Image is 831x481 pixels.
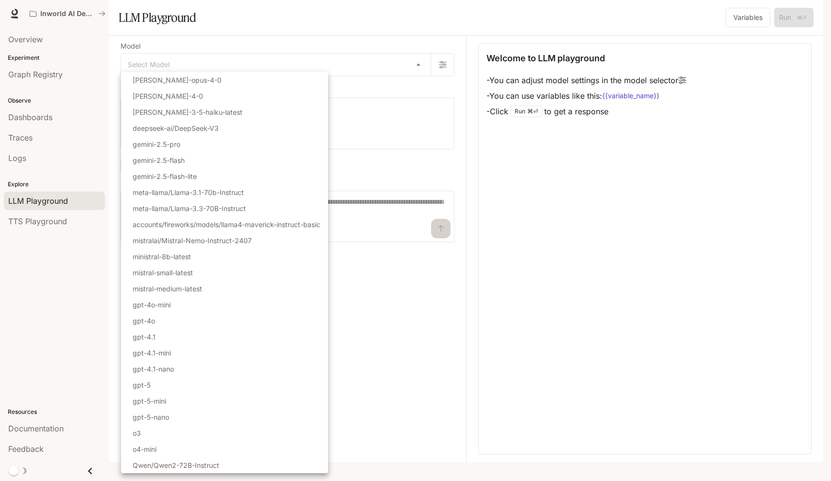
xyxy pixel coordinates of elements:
p: [PERSON_NAME]-4-0 [133,91,203,101]
p: [PERSON_NAME]-3-5-haiku-latest [133,107,242,117]
p: meta-llama/Llama-3.3-70B-Instruct [133,203,246,214]
p: gpt-4o [133,316,155,326]
p: accounts/fireworks/models/llama4-maverick-instruct-basic [133,219,320,230]
p: mistral-small-latest [133,267,193,278]
p: o4-mini [133,444,156,454]
p: gemini-2.5-flash-lite [133,171,197,181]
p: Qwen/Qwen2-72B-Instruct [133,460,219,470]
p: mistralai/Mistral-Nemo-Instruct-2407 [133,235,252,246]
p: o3 [133,428,141,438]
p: ministral-8b-latest [133,251,191,262]
p: gpt-4.1-nano [133,364,174,374]
p: mistral-medium-latest [133,284,202,294]
p: gpt-4.1-mini [133,348,171,358]
p: [PERSON_NAME]-opus-4-0 [133,75,222,85]
p: gemini-2.5-flash [133,155,185,165]
p: gpt-4o-mini [133,300,171,310]
p: deepseek-ai/DeepSeek-V3 [133,123,219,133]
p: gpt-5-mini [133,396,166,406]
p: gpt-4.1 [133,332,156,342]
p: meta-llama/Llama-3.1-70b-Instruct [133,187,244,197]
p: gemini-2.5-pro [133,139,180,149]
p: gpt-5 [133,380,151,390]
p: gpt-5-nano [133,412,169,422]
